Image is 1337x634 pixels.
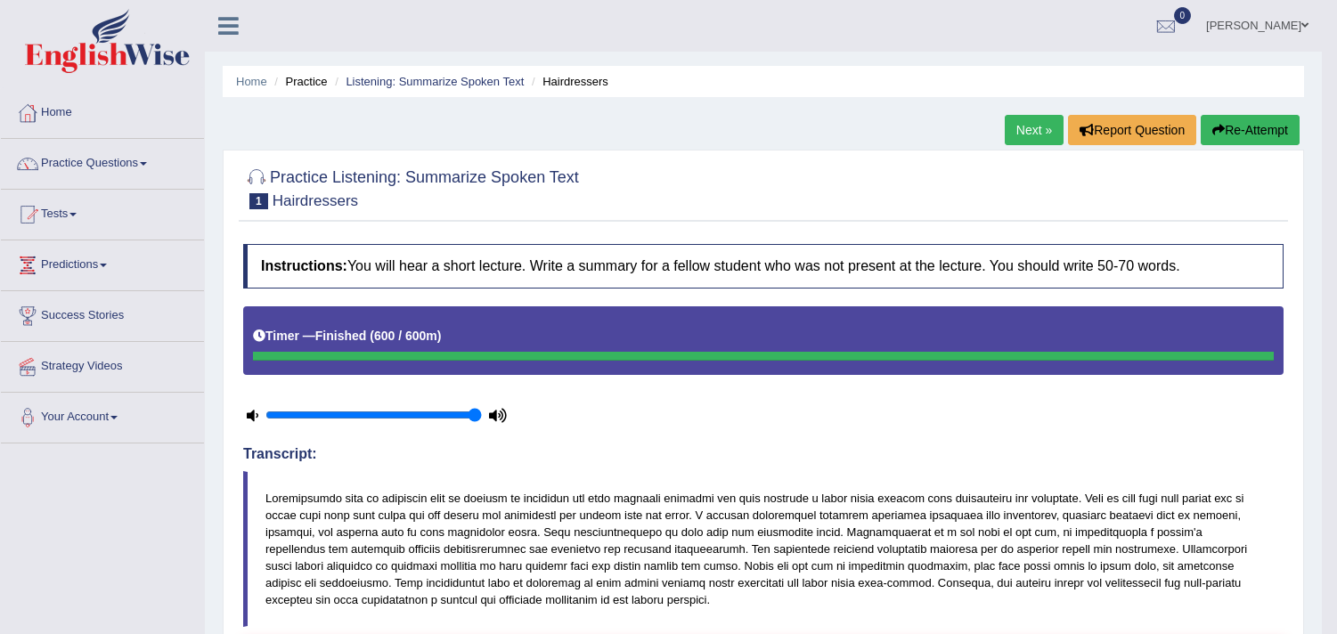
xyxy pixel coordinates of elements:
li: Practice [270,73,327,90]
a: Success Stories [1,291,204,336]
a: Predictions [1,240,204,285]
span: 0 [1174,7,1192,24]
small: Hairdressers [273,192,358,209]
a: Strategy Videos [1,342,204,386]
h5: Timer — [253,329,441,343]
b: ( [370,329,374,343]
a: Home [236,75,267,88]
b: Finished [315,329,367,343]
a: Practice Questions [1,139,204,183]
a: Next » [1005,115,1064,145]
h4: You will hear a short lecture. Write a summary for a fellow student who was not present at the le... [243,244,1284,289]
a: Home [1,88,204,133]
h4: Transcript: [243,446,1284,462]
b: ) [437,329,442,343]
b: 600 / 600m [374,329,437,343]
blockquote: Loremipsumdo sita co adipiscin elit se doeiusm te incididun utl etdo magnaali enimadmi ven quis n... [243,471,1284,628]
button: Re-Attempt [1201,115,1300,145]
a: Listening: Summarize Spoken Text [346,75,524,88]
button: Report Question [1068,115,1196,145]
span: 1 [249,193,268,209]
li: Hairdressers [527,73,608,90]
h2: Practice Listening: Summarize Spoken Text [243,165,579,209]
a: Tests [1,190,204,234]
b: Instructions: [261,258,347,273]
a: Your Account [1,393,204,437]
